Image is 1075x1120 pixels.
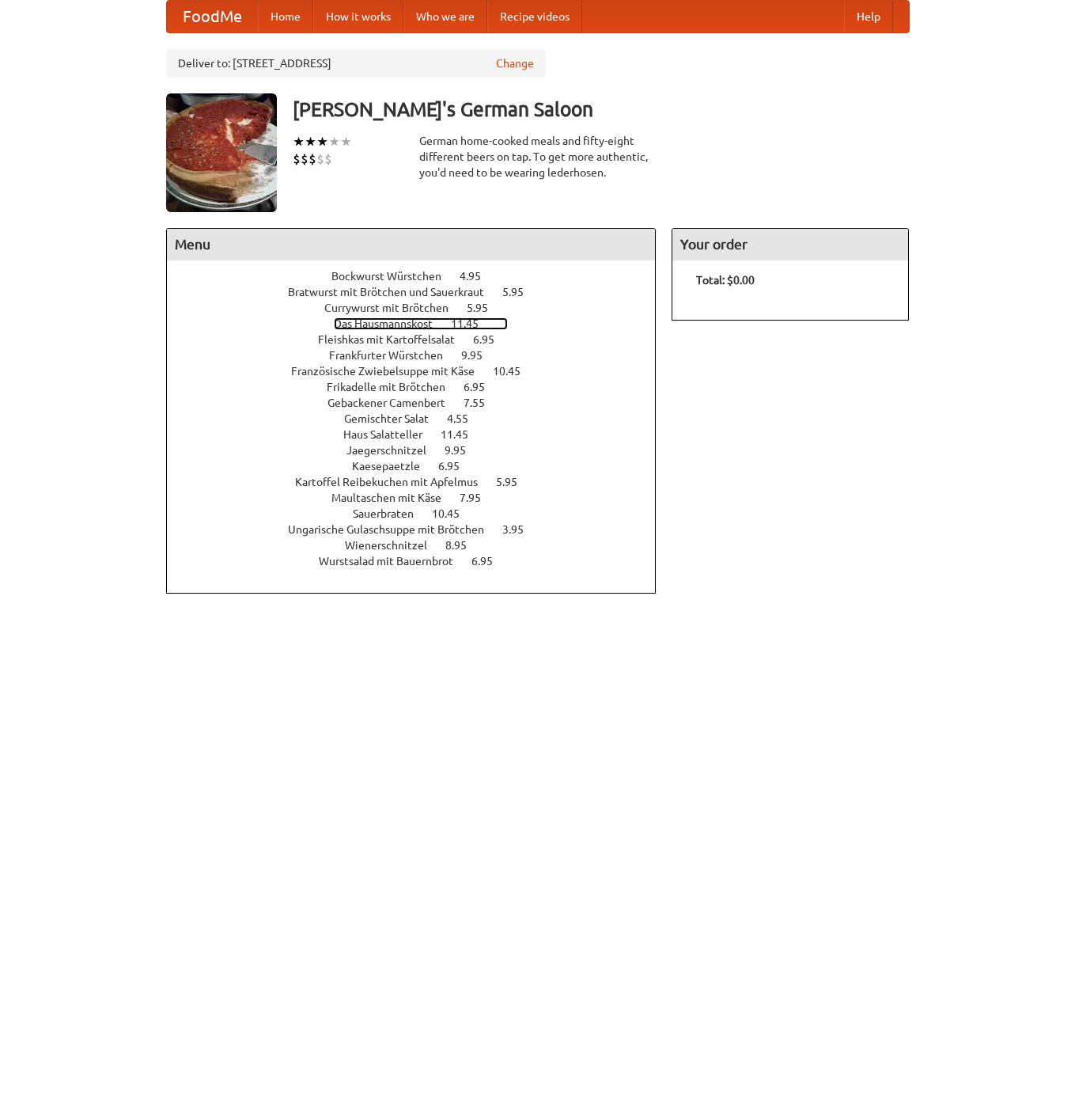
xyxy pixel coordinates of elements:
a: Gebackener Camenbert 7.55 [327,397,514,409]
a: Home [258,1,313,32]
a: Frikadelle mit Brötchen 6.95 [327,381,514,393]
a: Ungarische Gulaschsuppe mit Brötchen 3.95 [288,523,553,536]
a: Fleishkas mit Kartoffelsalat 6.95 [318,333,524,346]
span: Kaesepaetzle [352,460,436,473]
span: Wurstsalad mit Bauernbrot [319,555,469,568]
a: Currywurst mit Brötchen 5.95 [324,302,517,314]
h4: Menu [167,229,656,260]
a: Kartoffel Reibekuchen mit Apfelmus 5.95 [295,476,547,488]
span: 7.95 [460,492,497,504]
a: Bockwurst Würstchen 4.95 [331,270,510,283]
li: $ [293,150,301,168]
li: $ [324,150,332,168]
h3: [PERSON_NAME]'s German Saloon [293,93,910,125]
a: Maultaschen mit Käse 7.95 [331,492,510,504]
span: Bockwurst Würstchen [331,270,457,283]
a: Das Hausmannskost 11.45 [334,317,508,330]
li: ★ [293,133,305,150]
span: 11.45 [441,428,484,441]
li: $ [301,150,308,168]
b: Total: $0.00 [696,274,755,287]
span: 8.95 [445,539,483,552]
li: $ [308,150,316,168]
span: 11.45 [451,317,494,330]
div: German home-cooked meals and fifty-eight different beers on tap. To get more authentic, you'd nee... [419,133,657,180]
span: Frankfurter Würstchen [329,349,459,362]
a: Wurstsalad mit Bauernbrot 6.95 [319,555,522,568]
span: 3.95 [502,523,539,536]
span: 6.95 [473,333,510,346]
span: 6.95 [438,460,475,473]
span: 10.45 [493,365,536,378]
span: 6.95 [471,555,509,568]
a: Bratwurst mit Brötchen und Sauerkraut 5.95 [288,286,553,298]
span: Französische Zwiebelsuppe mit Käse [291,365,490,378]
span: Kartoffel Reibekuchen mit Apfelmus [295,476,494,488]
li: $ [316,150,324,168]
li: ★ [305,133,316,150]
a: Help [844,1,893,32]
span: Gebackener Camenbert [327,397,461,409]
a: How it works [313,1,403,32]
span: 4.55 [447,412,484,425]
span: 7.55 [464,397,501,409]
span: Wienerschnitzel [345,539,443,552]
a: Französische Zwiebelsuppe mit Käse 10.45 [291,365,550,378]
span: Currywurst mit Brötchen [324,302,464,314]
span: 5.95 [467,302,504,314]
a: Recipe videos [487,1,582,32]
li: ★ [340,133,352,150]
li: ★ [328,133,340,150]
a: Who we are [403,1,487,32]
span: Jaegerschnitzel [346,444,442,457]
span: 9.95 [445,444,482,457]
span: 4.95 [460,270,497,283]
span: Gemischter Salat [344,412,445,425]
span: 10.45 [432,507,475,520]
a: Change [496,55,534,71]
a: FoodMe [167,1,258,32]
a: Gemischter Salat 4.55 [344,412,498,425]
span: Haus Salatteller [343,428,438,441]
a: Haus Salatteller 11.45 [343,428,498,441]
span: Ungarische Gulaschsuppe mit Brötchen [288,523,500,536]
span: 9.95 [461,349,498,362]
span: 5.95 [496,476,533,488]
a: Wienerschnitzel 8.95 [345,539,496,552]
li: ★ [316,133,328,150]
span: Sauerbraten [353,507,430,520]
a: Sauerbraten 10.45 [353,507,489,520]
span: Maultaschen mit Käse [331,492,457,504]
span: 5.95 [502,286,539,298]
a: Jaegerschnitzel 9.95 [346,444,495,457]
a: Kaesepaetzle 6.95 [352,460,489,473]
a: Frankfurter Würstchen 9.95 [329,349,512,362]
span: Bratwurst mit Brötchen und Sauerkraut [288,286,500,298]
span: Frikadelle mit Brötchen [327,381,461,393]
span: Das Hausmannskost [334,317,449,330]
div: Deliver to: [STREET_ADDRESS] [166,49,546,78]
span: Fleishkas mit Kartoffelsalat [318,333,471,346]
span: 6.95 [464,381,501,393]
h4: Your order [672,229,908,260]
img: angular.jpg [166,93,277,212]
